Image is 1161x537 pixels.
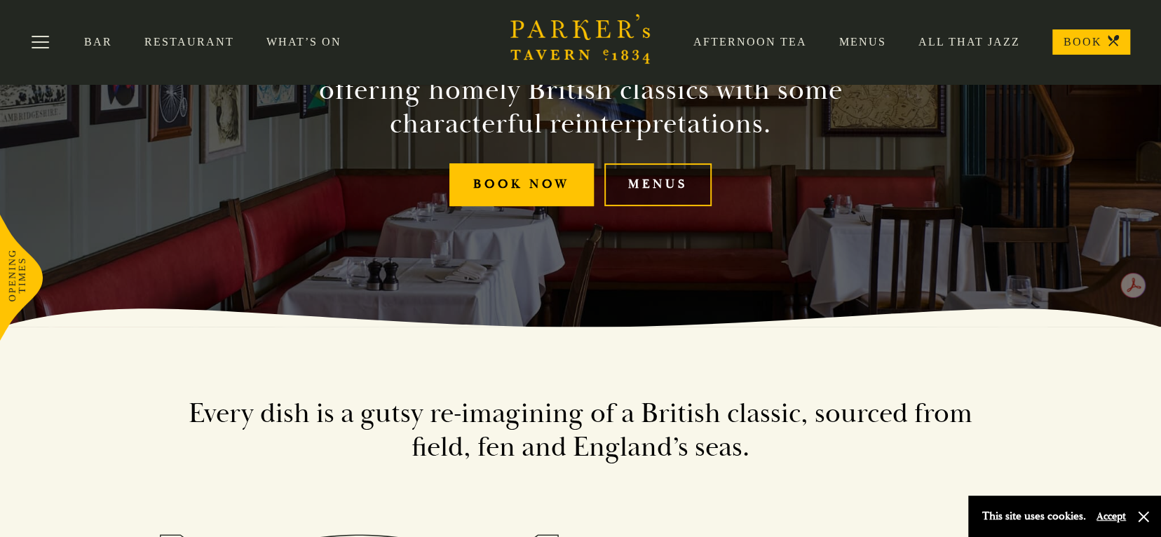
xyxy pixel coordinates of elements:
[982,506,1086,526] p: This site uses cookies.
[449,163,594,206] a: Book Now
[604,163,712,206] a: Menus
[1096,510,1126,523] button: Accept
[261,40,900,141] h2: A quintessentially English brasserie restaurant, offering homely British classics with some chara...
[1136,510,1150,524] button: Close and accept
[181,397,980,464] h2: Every dish is a gutsy re-imagining of a British classic, sourced from field, fen and England’s seas.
